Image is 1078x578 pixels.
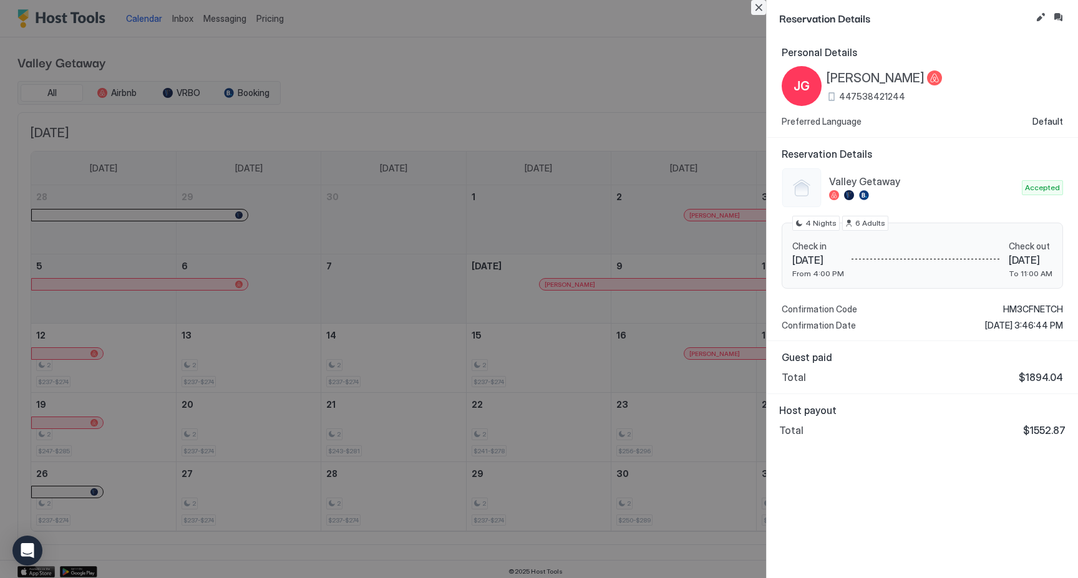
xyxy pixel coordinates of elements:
[782,320,856,331] span: Confirmation Date
[805,218,837,229] span: 4 Nights
[1009,241,1052,252] span: Check out
[782,46,1063,59] span: Personal Details
[1051,10,1066,25] button: Inbox
[829,175,1017,188] span: Valley Getaway
[1009,269,1052,278] span: To 11:00 AM
[12,536,42,566] div: Open Intercom Messenger
[1033,10,1048,25] button: Edit reservation
[1025,182,1060,193] span: Accepted
[792,269,844,278] span: From 4:00 PM
[839,91,905,102] span: 447538421244
[1032,116,1063,127] span: Default
[779,404,1066,417] span: Host payout
[782,116,862,127] span: Preferred Language
[827,70,925,86] span: [PERSON_NAME]
[782,351,1063,364] span: Guest paid
[779,424,804,436] span: Total
[782,371,806,383] span: Total
[792,254,844,266] span: [DATE]
[855,218,885,229] span: 6 Adults
[1023,424,1066,436] span: $1552.87
[1009,254,1052,266] span: [DATE]
[792,241,844,252] span: Check in
[1003,304,1063,315] span: HM3CFNETCH
[985,320,1063,331] span: [DATE] 3:46:44 PM
[794,77,810,95] span: JG
[782,304,857,315] span: Confirmation Code
[782,148,1063,160] span: Reservation Details
[1019,371,1063,383] span: $1894.04
[779,10,1031,26] span: Reservation Details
